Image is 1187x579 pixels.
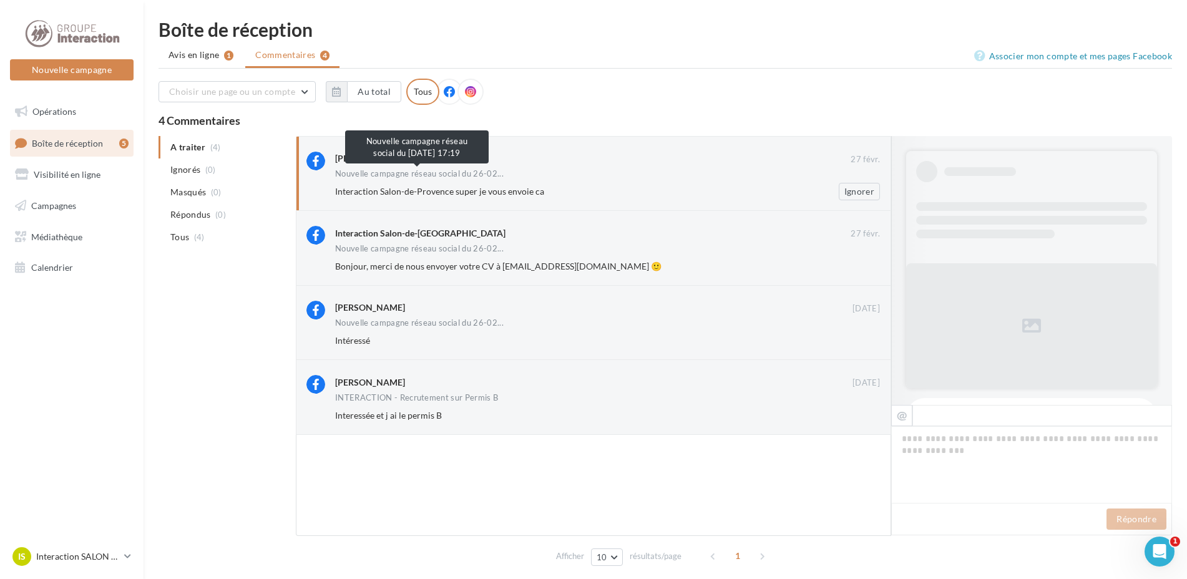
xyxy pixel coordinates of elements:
[406,79,439,105] div: Tous
[18,550,26,563] span: IS
[851,154,880,165] span: 27 févr.
[1170,537,1180,547] span: 1
[205,165,216,175] span: (0)
[335,376,405,389] div: [PERSON_NAME]
[851,228,880,240] span: 27 févr.
[335,335,370,346] span: Intéressé
[170,186,206,198] span: Masqués
[591,548,623,566] button: 10
[170,231,189,243] span: Tous
[31,262,73,273] span: Calendrier
[728,546,748,566] span: 1
[119,139,129,148] div: 5
[852,377,880,389] span: [DATE]
[335,394,498,402] div: INTERACTION - Recrutement sur Permis B
[326,81,401,102] button: Au total
[32,106,76,117] span: Opérations
[1106,508,1166,530] button: Répondre
[335,227,506,240] div: Interaction Salon-de-[GEOGRAPHIC_DATA]
[335,152,405,165] div: [PERSON_NAME]
[159,81,316,102] button: Choisir une page ou un compte
[335,410,442,421] span: Interessée et j ai le permis B
[974,49,1172,64] a: Associer mon compte et mes pages Facebook
[839,183,880,200] button: Ignorer
[194,232,205,242] span: (4)
[335,245,504,253] span: Nouvelle campagne réseau social du 26-02...
[31,231,82,241] span: Médiathèque
[335,170,504,178] span: Nouvelle campagne réseau social du 26-02...
[335,186,544,197] span: Interaction Salon-de-Provence super je vous envoie ca
[7,99,136,125] a: Opérations
[169,49,220,61] span: Avis en ligne
[347,81,401,102] button: Au total
[1145,537,1175,567] iframe: Intercom live chat
[7,224,136,250] a: Médiathèque
[10,545,134,568] a: IS Interaction SALON DE PROVENCE
[224,51,233,61] div: 1
[159,20,1172,39] div: Boîte de réception
[34,169,100,180] span: Visibilité en ligne
[7,255,136,281] a: Calendrier
[7,162,136,188] a: Visibilité en ligne
[159,115,1172,126] div: 4 Commentaires
[7,130,136,157] a: Boîte de réception5
[211,187,222,197] span: (0)
[852,303,880,314] span: [DATE]
[170,208,211,221] span: Répondus
[170,163,200,176] span: Ignorés
[345,130,489,163] div: Nouvelle campagne réseau social du [DATE] 17:19
[32,137,103,148] span: Boîte de réception
[335,301,405,314] div: [PERSON_NAME]
[7,193,136,219] a: Campagnes
[36,550,119,563] p: Interaction SALON DE PROVENCE
[169,86,295,97] span: Choisir une page ou un compte
[597,552,607,562] span: 10
[630,550,681,562] span: résultats/page
[556,550,584,562] span: Afficher
[335,319,504,327] span: Nouvelle campagne réseau social du 26-02...
[335,261,662,271] span: Bonjour, merci de nous envoyer votre CV à [EMAIL_ADDRESS][DOMAIN_NAME] 🙂
[215,210,226,220] span: (0)
[10,59,134,80] button: Nouvelle campagne
[31,200,76,211] span: Campagnes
